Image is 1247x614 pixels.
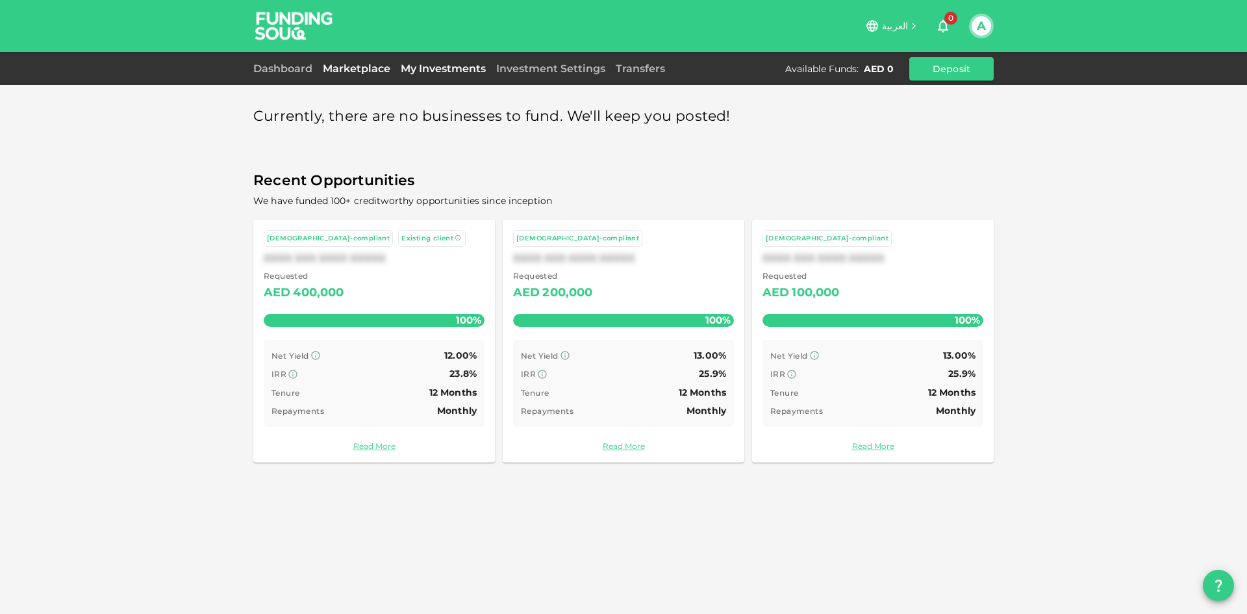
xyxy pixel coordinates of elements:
a: Investment Settings [491,62,611,75]
div: Available Funds : [785,62,859,75]
button: question [1203,570,1234,601]
div: AED [513,283,540,303]
a: Marketplace [318,62,396,75]
span: Tenure [770,388,798,398]
div: AED [264,283,290,303]
div: 400,000 [293,283,344,303]
a: [DEMOGRAPHIC_DATA]-compliant Existing clientXXXX XXX XXXX XXXXX Requested AED400,000100% Net Yiel... [253,220,495,463]
a: [DEMOGRAPHIC_DATA]-compliantXXXX XXX XXXX XXXXX Requested AED200,000100% Net Yield 13.00% IRR 25.... [503,220,744,463]
a: Read More [264,440,485,452]
span: 0 [944,12,957,25]
span: Repayments [521,406,573,416]
span: IRR [271,369,286,379]
a: Read More [513,440,734,452]
span: IRR [521,369,536,379]
span: 23.8% [449,368,477,379]
div: AED [762,283,789,303]
span: Existing client [401,234,453,242]
div: XXXX XXX XXXX XXXXX [762,252,983,264]
span: 100% [453,311,485,329]
div: [DEMOGRAPHIC_DATA]-compliant [267,233,390,244]
div: [DEMOGRAPHIC_DATA]-compliant [766,233,888,244]
span: 25.9% [699,368,726,379]
div: [DEMOGRAPHIC_DATA]-compliant [516,233,639,244]
a: Read More [762,440,983,452]
a: My Investments [396,62,491,75]
span: Currently, there are no businesses to fund. We'll keep you posted! [253,104,731,129]
span: 13.00% [694,350,726,361]
span: العربية [882,20,908,32]
span: 12 Months [429,387,477,398]
span: Repayments [770,406,823,416]
span: IRR [770,369,785,379]
a: Transfers [611,62,670,75]
span: 100% [702,311,734,329]
span: Monthly [437,405,477,416]
div: 100,000 [792,283,839,303]
span: Requested [513,270,593,283]
a: Dashboard [253,62,318,75]
a: [DEMOGRAPHIC_DATA]-compliantXXXX XXX XXXX XXXXX Requested AED100,000100% Net Yield 13.00% IRR 25.... [752,220,994,463]
span: Monthly [936,405,976,416]
span: Requested [762,270,840,283]
span: 12 Months [679,387,726,398]
span: Tenure [521,388,549,398]
button: Deposit [909,57,994,81]
button: 0 [930,13,956,39]
span: Tenure [271,388,299,398]
span: Net Yield [521,351,559,361]
div: AED 0 [864,62,894,75]
span: Repayments [271,406,324,416]
span: Net Yield [770,351,808,361]
span: Net Yield [271,351,309,361]
span: We have funded 100+ creditworthy opportunities since inception [253,195,552,207]
div: XXXX XXX XXXX XXXXX [264,252,485,264]
span: Recent Opportunities [253,168,994,194]
div: 200,000 [542,283,592,303]
button: A [972,16,991,36]
span: 100% [951,311,983,329]
span: 12.00% [444,350,477,361]
span: Monthly [686,405,726,416]
div: XXXX XXX XXXX XXXXX [513,252,734,264]
span: 25.9% [948,368,976,379]
span: 13.00% [943,350,976,361]
span: Requested [264,270,344,283]
span: 12 Months [928,387,976,398]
